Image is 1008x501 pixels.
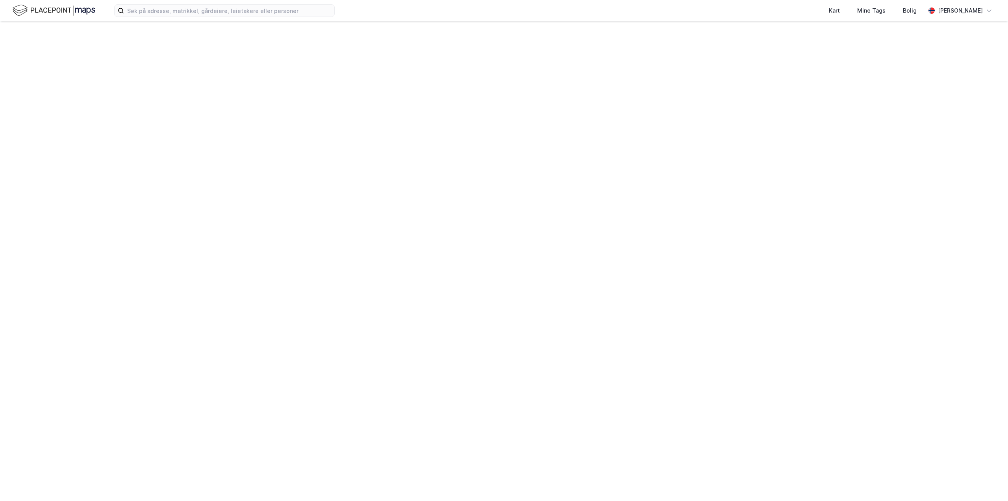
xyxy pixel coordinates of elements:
div: Kart [829,6,840,15]
div: Bolig [903,6,917,15]
img: logo.f888ab2527a4732fd821a326f86c7f29.svg [13,4,95,17]
input: Søk på adresse, matrikkel, gårdeiere, leietakere eller personer [124,5,334,17]
div: Mine Tags [857,6,886,15]
div: [PERSON_NAME] [938,6,983,15]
